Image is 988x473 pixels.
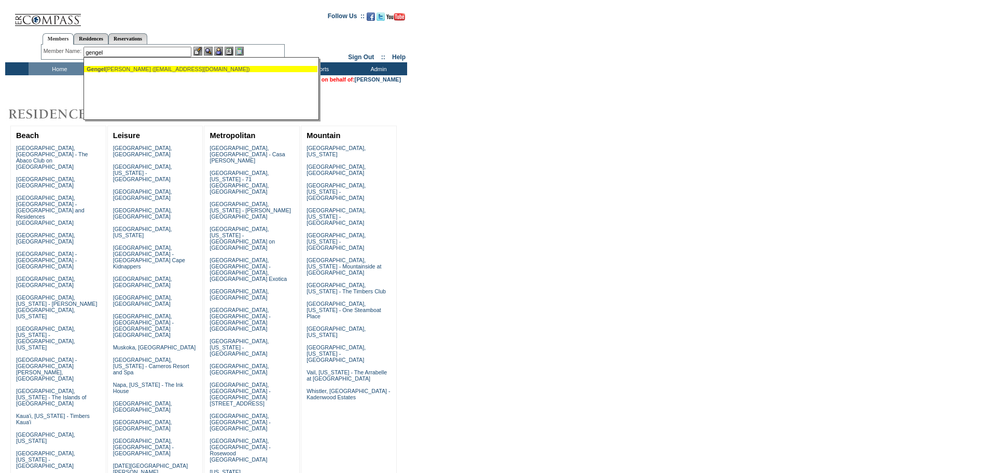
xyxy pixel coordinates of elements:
[113,438,174,456] a: [GEOGRAPHIC_DATA], [GEOGRAPHIC_DATA] - [GEOGRAPHIC_DATA]
[44,47,84,56] div: Member Name:
[377,16,385,22] a: Follow us on Twitter
[113,344,196,350] a: Muskoka, [GEOGRAPHIC_DATA]
[193,47,202,56] img: b_edit.gif
[87,66,315,72] div: [PERSON_NAME] ([EMAIL_ADDRESS][DOMAIN_NAME])
[74,33,108,44] a: Residences
[381,53,385,61] span: ::
[210,145,285,164] a: [GEOGRAPHIC_DATA], [GEOGRAPHIC_DATA] - Casa [PERSON_NAME]
[328,11,365,24] td: Follow Us ::
[347,62,407,75] td: Admin
[307,164,366,176] a: [GEOGRAPHIC_DATA], [GEOGRAPHIC_DATA]
[16,450,75,469] a: [GEOGRAPHIC_DATA], [US_STATE] - [GEOGRAPHIC_DATA]
[113,276,172,288] a: [GEOGRAPHIC_DATA], [GEOGRAPHIC_DATA]
[204,47,213,56] img: View
[210,226,275,251] a: [GEOGRAPHIC_DATA], [US_STATE] - [GEOGRAPHIC_DATA] on [GEOGRAPHIC_DATA]
[307,301,381,319] a: [GEOGRAPHIC_DATA], [US_STATE] - One Steamboat Place
[307,344,366,363] a: [GEOGRAPHIC_DATA], [US_STATE] - [GEOGRAPHIC_DATA]
[16,431,75,444] a: [GEOGRAPHIC_DATA], [US_STATE]
[113,207,172,220] a: [GEOGRAPHIC_DATA], [GEOGRAPHIC_DATA]
[367,16,375,22] a: Become our fan on Facebook
[113,419,172,431] a: [GEOGRAPHIC_DATA], [GEOGRAPHIC_DATA]
[16,131,39,140] a: Beach
[210,413,270,431] a: [GEOGRAPHIC_DATA], [GEOGRAPHIC_DATA] - [GEOGRAPHIC_DATA]
[307,145,366,157] a: [GEOGRAPHIC_DATA], [US_STATE]
[307,326,366,338] a: [GEOGRAPHIC_DATA], [US_STATE]
[16,294,98,319] a: [GEOGRAPHIC_DATA], [US_STATE] - [PERSON_NAME][GEOGRAPHIC_DATA], [US_STATE]
[29,62,88,75] td: Home
[392,53,406,61] a: Help
[307,182,366,201] a: [GEOGRAPHIC_DATA], [US_STATE] - [GEOGRAPHIC_DATA]
[210,257,287,282] a: [GEOGRAPHIC_DATA], [GEOGRAPHIC_DATA] - [GEOGRAPHIC_DATA], [GEOGRAPHIC_DATA] Exotica
[113,313,174,338] a: [GEOGRAPHIC_DATA], [GEOGRAPHIC_DATA] - [GEOGRAPHIC_DATA] [GEOGRAPHIC_DATA]
[113,357,189,375] a: [GEOGRAPHIC_DATA], [US_STATE] - Carneros Resort and Spa
[113,188,172,201] a: [GEOGRAPHIC_DATA], [GEOGRAPHIC_DATA]
[16,251,77,269] a: [GEOGRAPHIC_DATA] - [GEOGRAPHIC_DATA] - [GEOGRAPHIC_DATA]
[210,307,270,332] a: [GEOGRAPHIC_DATA], [GEOGRAPHIC_DATA] - [GEOGRAPHIC_DATA] [GEOGRAPHIC_DATA]
[214,47,223,56] img: Impersonate
[14,5,81,26] img: Compass Home
[113,400,172,413] a: [GEOGRAPHIC_DATA], [GEOGRAPHIC_DATA]
[386,13,405,21] img: Subscribe to our YouTube Channel
[210,363,269,375] a: [GEOGRAPHIC_DATA], [GEOGRAPHIC_DATA]
[386,16,405,22] a: Subscribe to our YouTube Channel
[113,382,184,394] a: Napa, [US_STATE] - The Ink House
[16,145,88,170] a: [GEOGRAPHIC_DATA], [GEOGRAPHIC_DATA] - The Abaco Club on [GEOGRAPHIC_DATA]
[87,66,105,72] span: Gengel
[210,382,270,407] a: [GEOGRAPHIC_DATA], [GEOGRAPHIC_DATA] - [GEOGRAPHIC_DATA][STREET_ADDRESS]
[210,438,270,463] a: [GEOGRAPHIC_DATA], [GEOGRAPHIC_DATA] - Rosewood [GEOGRAPHIC_DATA]
[16,413,90,425] a: Kaua'i, [US_STATE] - Timbers Kaua'i
[307,232,366,251] a: [GEOGRAPHIC_DATA], [US_STATE] - [GEOGRAPHIC_DATA]
[307,369,387,382] a: Vail, [US_STATE] - The Arrabelle at [GEOGRAPHIC_DATA]
[307,282,386,294] a: [GEOGRAPHIC_DATA], [US_STATE] - The Timbers Club
[16,176,75,188] a: [GEOGRAPHIC_DATA], [GEOGRAPHIC_DATA]
[307,207,366,226] a: [GEOGRAPHIC_DATA], [US_STATE] - [GEOGRAPHIC_DATA]
[113,294,172,307] a: [GEOGRAPHIC_DATA], [GEOGRAPHIC_DATA]
[210,131,255,140] a: Metropolitan
[225,47,233,56] img: Reservations
[235,47,244,56] img: b_calculator.gif
[307,257,381,276] a: [GEOGRAPHIC_DATA], [US_STATE] - Mountainside at [GEOGRAPHIC_DATA]
[113,164,172,182] a: [GEOGRAPHIC_DATA], [US_STATE] - [GEOGRAPHIC_DATA]
[377,12,385,21] img: Follow us on Twitter
[16,357,77,382] a: [GEOGRAPHIC_DATA] - [GEOGRAPHIC_DATA][PERSON_NAME], [GEOGRAPHIC_DATA]
[113,145,172,157] a: [GEOGRAPHIC_DATA], [GEOGRAPHIC_DATA]
[16,195,85,226] a: [GEOGRAPHIC_DATA], [GEOGRAPHIC_DATA] - [GEOGRAPHIC_DATA] and Residences [GEOGRAPHIC_DATA]
[113,226,172,238] a: [GEOGRAPHIC_DATA], [US_STATE]
[210,170,269,195] a: [GEOGRAPHIC_DATA], [US_STATE] - 71 [GEOGRAPHIC_DATA], [GEOGRAPHIC_DATA]
[367,12,375,21] img: Become our fan on Facebook
[210,201,291,220] a: [GEOGRAPHIC_DATA], [US_STATE] - [PERSON_NAME][GEOGRAPHIC_DATA]
[5,104,207,125] img: Destinations by Exclusive Resorts
[355,76,401,83] a: [PERSON_NAME]
[16,388,87,407] a: [GEOGRAPHIC_DATA], [US_STATE] - The Islands of [GEOGRAPHIC_DATA]
[348,53,374,61] a: Sign Out
[16,232,75,245] a: [GEOGRAPHIC_DATA], [GEOGRAPHIC_DATA]
[307,131,340,140] a: Mountain
[210,338,269,357] a: [GEOGRAPHIC_DATA], [US_STATE] - [GEOGRAPHIC_DATA]
[43,33,74,45] a: Members
[16,326,75,350] a: [GEOGRAPHIC_DATA], [US_STATE] - [GEOGRAPHIC_DATA], [US_STATE]
[307,388,390,400] a: Whistler, [GEOGRAPHIC_DATA] - Kadenwood Estates
[113,131,140,140] a: Leisure
[282,76,401,83] span: You are acting on behalf of:
[16,276,75,288] a: [GEOGRAPHIC_DATA], [GEOGRAPHIC_DATA]
[108,33,147,44] a: Reservations
[113,245,185,269] a: [GEOGRAPHIC_DATA], [GEOGRAPHIC_DATA] - [GEOGRAPHIC_DATA] Cape Kidnappers
[210,288,269,301] a: [GEOGRAPHIC_DATA], [GEOGRAPHIC_DATA]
